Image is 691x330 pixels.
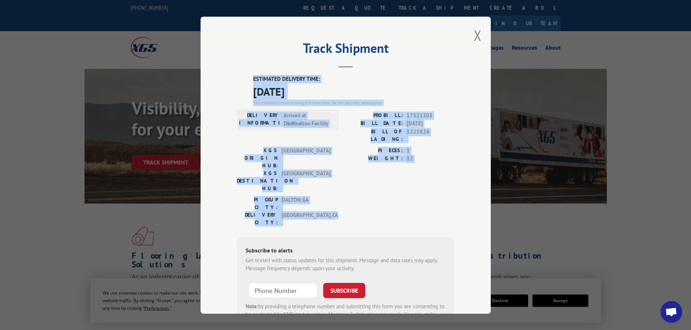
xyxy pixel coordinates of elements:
label: WEIGHT: [346,155,403,163]
label: XGS ORIGIN HUB: [237,146,278,169]
span: Arrived at Destination Facility [284,111,333,128]
button: SUBSCRIBE [323,283,365,298]
span: 1 [407,146,455,155]
h2: Track Shipment [237,43,455,57]
label: PIECES: [346,146,403,155]
input: Phone Number [248,283,317,298]
span: [GEOGRAPHIC_DATA] [281,169,330,192]
span: [DATE] [407,120,455,128]
span: 52 [407,155,455,163]
span: [DATE] [253,83,455,99]
span: DALTON , GA [281,196,330,211]
button: Close modal [474,26,482,45]
label: PICKUP CITY: [237,196,278,211]
div: Open chat [661,301,682,323]
div: Get texted with status updates for this shipment. Message and data rates may apply. Message frequ... [246,256,446,272]
span: 17521305 [407,111,455,120]
div: The estimated time is using the time zone for the delivery destination. [253,99,455,106]
span: [GEOGRAPHIC_DATA] [281,146,330,169]
div: by providing a telephone number and submitting this form you are consenting to be contacted by SM... [246,302,446,327]
label: XGS DESTINATION HUB: [237,169,278,192]
div: Subscribe to alerts [246,246,446,256]
label: ESTIMATED DELIVERY TIME: [253,75,455,83]
label: BILL DATE: [346,120,403,128]
label: DELIVERY CITY: [237,211,278,226]
strong: Note: [246,302,258,309]
label: DELIVERY INFORMATION: [239,111,280,128]
label: BILL OF LADING: [346,128,403,143]
span: [GEOGRAPHIC_DATA] , CA [281,211,330,226]
span: 5225824 [407,128,455,143]
label: PROBILL: [346,111,403,120]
